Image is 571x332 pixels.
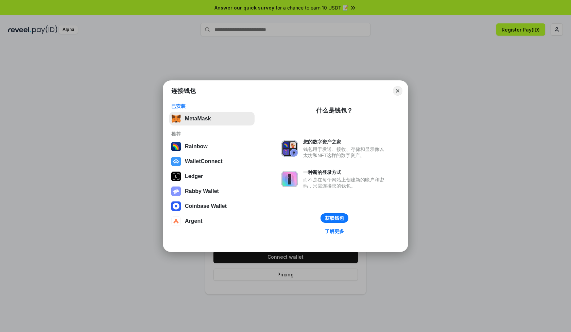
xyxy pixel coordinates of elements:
[303,169,387,175] div: 一种新的登录方式
[169,199,255,213] button: Coinbase Wallet
[171,216,181,226] img: svg+xml,%3Csvg%20width%3D%2228%22%20height%3D%2228%22%20viewBox%3D%220%200%2028%2028%22%20fill%3D...
[171,87,196,95] h1: 连接钱包
[169,184,255,198] button: Rabby Wallet
[171,172,181,181] img: svg+xml,%3Csvg%20xmlns%3D%22http%3A%2F%2Fwww.w3.org%2F2000%2Fsvg%22%20width%3D%2228%22%20height%3...
[321,227,348,236] a: 了解更多
[303,139,387,145] div: 您的数字资产之家
[303,177,387,189] div: 而不是在每个网站上创建新的账户和密码，只需连接您的钱包。
[171,157,181,166] img: svg+xml,%3Csvg%20width%3D%2228%22%20height%3D%2228%22%20viewBox%3D%220%200%2028%2028%22%20fill%3D...
[325,228,344,234] div: 了解更多
[169,214,255,228] button: Argent
[171,142,181,151] img: svg+xml,%3Csvg%20width%3D%22120%22%20height%3D%22120%22%20viewBox%3D%220%200%20120%20120%22%20fil...
[169,112,255,125] button: MetaMask
[171,103,253,109] div: 已安装
[169,140,255,153] button: Rainbow
[185,173,203,179] div: Ledger
[185,143,208,150] div: Rainbow
[171,187,181,196] img: svg+xml,%3Csvg%20xmlns%3D%22http%3A%2F%2Fwww.w3.org%2F2000%2Fsvg%22%20fill%3D%22none%22%20viewBox...
[185,158,223,164] div: WalletConnect
[281,140,298,157] img: svg+xml,%3Csvg%20xmlns%3D%22http%3A%2F%2Fwww.w3.org%2F2000%2Fsvg%22%20fill%3D%22none%22%20viewBox...
[169,155,255,168] button: WalletConnect
[185,188,219,194] div: Rabby Wallet
[281,171,298,187] img: svg+xml,%3Csvg%20xmlns%3D%22http%3A%2F%2Fwww.w3.org%2F2000%2Fsvg%22%20fill%3D%22none%22%20viewBox...
[171,201,181,211] img: svg+xml,%3Csvg%20width%3D%2228%22%20height%3D%2228%22%20viewBox%3D%220%200%2028%2028%22%20fill%3D...
[316,106,353,115] div: 什么是钱包？
[325,215,344,221] div: 获取钱包
[185,116,211,122] div: MetaMask
[185,203,227,209] div: Coinbase Wallet
[171,131,253,137] div: 推荐
[169,170,255,183] button: Ledger
[393,86,402,96] button: Close
[303,146,387,158] div: 钱包用于发送、接收、存储和显示像以太坊和NFT这样的数字资产。
[321,213,348,223] button: 获取钱包
[171,114,181,123] img: svg+xml,%3Csvg%20fill%3D%22none%22%20height%3D%2233%22%20viewBox%3D%220%200%2035%2033%22%20width%...
[185,218,203,224] div: Argent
